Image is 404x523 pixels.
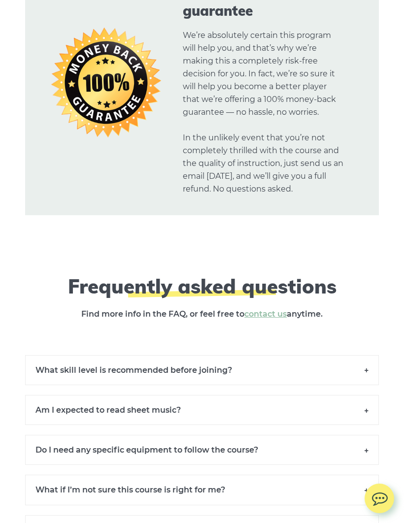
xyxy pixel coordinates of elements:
[25,435,379,465] h6: Do I need any specific equipment to follow the course?
[43,19,169,146] img: Tin Whistle Course - Moneyback guarantee
[183,29,344,196] p: We’re absolutely certain this program will help you, and that’s why we’re making this a completel...
[365,484,394,509] img: chat.svg
[25,395,379,425] h6: Am I expected to read sheet music?
[25,475,379,505] h6: What if I’m not sure this course is right for me?
[25,274,379,298] h2: Frequently asked questions
[244,309,287,319] a: contact us
[81,309,323,319] strong: Find more info in the FAQ, or feel free to anytime.
[25,355,379,385] h6: What skill level is recommended before joining?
